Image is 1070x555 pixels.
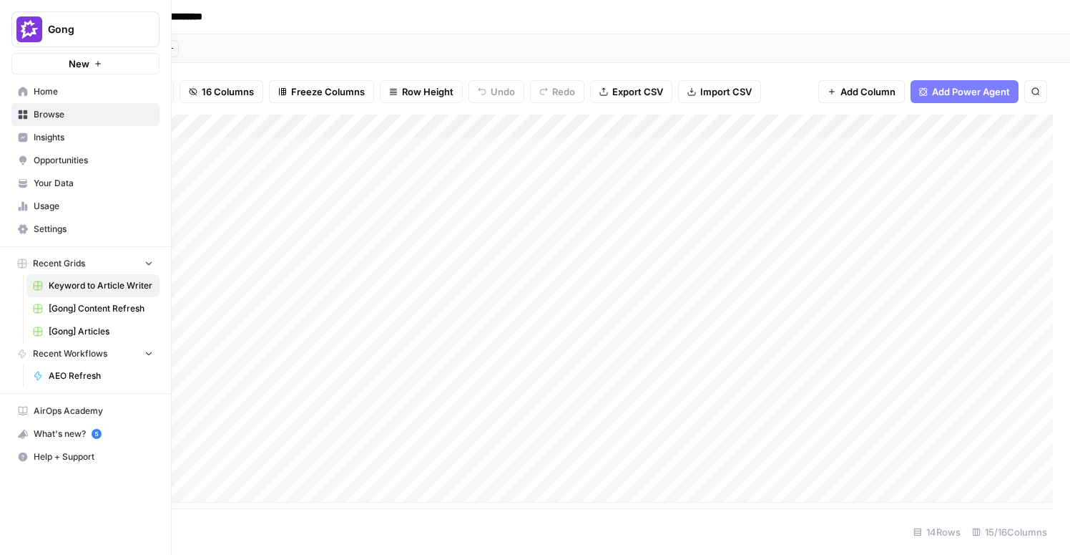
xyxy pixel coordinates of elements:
[26,365,159,387] a: AEO Refresh
[380,80,463,103] button: Row Height
[202,85,254,99] span: 16 Columns
[908,521,966,544] div: 14 Rows
[34,405,153,418] span: AirOps Academy
[33,347,107,360] span: Recent Workflows
[34,200,153,213] span: Usage
[34,177,153,190] span: Your Data
[678,80,761,103] button: Import CSV
[612,85,663,99] span: Export CSV
[818,80,905,103] button: Add Column
[34,85,153,98] span: Home
[11,126,159,149] a: Insights
[11,195,159,218] a: Usage
[48,22,134,37] span: Gong
[840,85,895,99] span: Add Column
[92,429,102,439] a: 5
[700,85,752,99] span: Import CSV
[26,297,159,320] a: [Gong] Content Refresh
[49,302,153,315] span: [Gong] Content Refresh
[468,80,524,103] button: Undo
[11,445,159,468] button: Help + Support
[34,131,153,144] span: Insights
[49,279,153,292] span: Keyword to Article Writer
[34,223,153,236] span: Settings
[11,53,159,74] button: New
[16,16,42,42] img: Gong Logo
[26,274,159,297] a: Keyword to Article Writer
[49,325,153,338] span: [Gong] Articles
[530,80,584,103] button: Redo
[269,80,374,103] button: Freeze Columns
[33,257,85,270] span: Recent Grids
[11,80,159,103] a: Home
[402,85,453,99] span: Row Height
[11,11,159,47] button: Workspace: Gong
[12,423,159,445] div: What's new?
[552,85,575,99] span: Redo
[34,450,153,463] span: Help + Support
[932,85,1010,99] span: Add Power Agent
[180,80,263,103] button: 16 Columns
[26,320,159,343] a: [Gong] Articles
[69,57,89,71] span: New
[11,218,159,241] a: Settings
[49,370,153,382] span: AEO Refresh
[11,103,159,126] a: Browse
[11,149,159,172] a: Opportunities
[11,253,159,274] button: Recent Grids
[34,108,153,121] span: Browse
[911,80,1019,103] button: Add Power Agent
[491,85,515,99] span: Undo
[966,521,1053,544] div: 15/16 Columns
[11,423,159,445] button: What's new? 5
[11,172,159,195] a: Your Data
[34,154,153,167] span: Opportunities
[291,85,365,99] span: Freeze Columns
[590,80,672,103] button: Export CSV
[94,430,98,438] text: 5
[11,400,159,423] a: AirOps Academy
[11,343,159,365] button: Recent Workflows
